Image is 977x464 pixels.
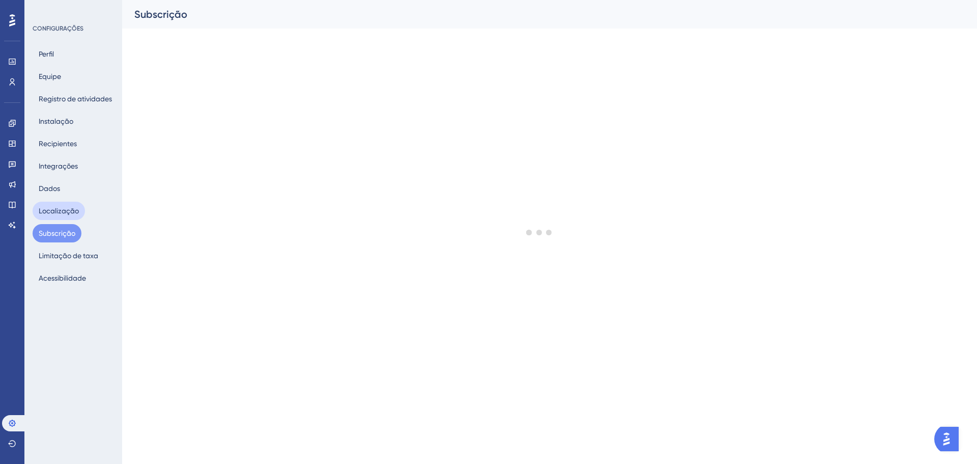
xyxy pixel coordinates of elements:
[39,117,73,125] font: Instalação
[33,45,60,63] button: Perfil
[39,207,79,215] font: Localização
[39,72,61,80] font: Equipe
[33,202,85,220] button: Localização
[39,184,60,193] font: Dados
[33,157,84,175] button: Integrações
[33,112,79,130] button: Instalação
[39,95,112,103] font: Registro de atividades
[33,134,83,153] button: Recipientes
[33,269,92,287] button: Acessibilidade
[39,252,98,260] font: Limitação de taxa
[39,140,77,148] font: Recipientes
[934,424,965,454] iframe: Iniciador do Assistente de IA do UserGuiding
[33,247,104,265] button: Limitação de taxa
[39,50,54,58] font: Perfil
[134,8,187,20] font: Subscrição
[33,90,118,108] button: Registro de atividades
[33,224,81,242] button: Subscrição
[39,229,75,237] font: Subscrição
[39,162,78,170] font: Integrações
[39,274,86,282] font: Acessibilidade
[33,179,66,198] button: Dados
[33,25,83,32] font: CONFIGURAÇÕES
[33,67,67,86] button: Equipe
